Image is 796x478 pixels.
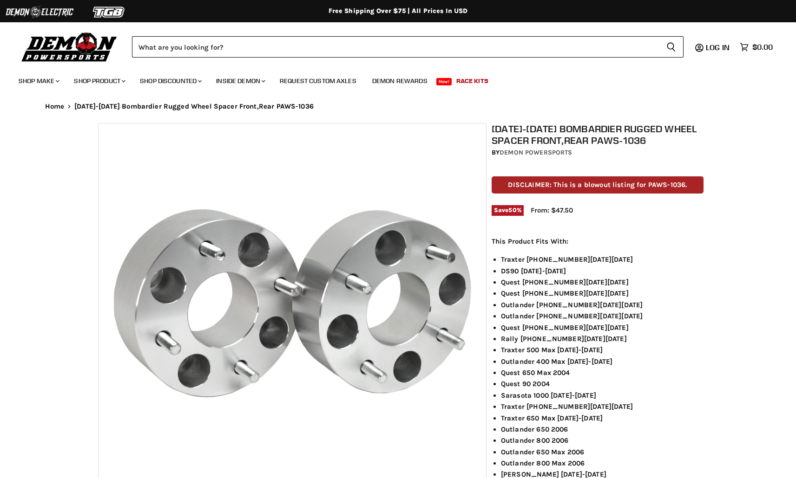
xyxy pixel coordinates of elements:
[702,43,735,52] a: Log in
[492,176,704,194] p: DISCLAIMER: This is a blowout listing for PAWS-1036.
[436,78,452,85] span: New!
[26,7,770,15] div: Free Shipping Over $75 | All Prices In USD
[501,378,704,389] li: Quest 90 2004
[752,43,773,52] span: $0.00
[500,149,572,156] a: Demon Powersports
[492,123,704,146] h1: [DATE]-[DATE] Bombardier Rugged Wheel Spacer Front,Rear PAWS-1036
[501,446,704,458] li: Outlander 650 Max 2006
[501,322,704,333] li: Quest [PHONE_NUMBER][DATE][DATE]
[501,356,704,367] li: Outlander 400 Max [DATE]-[DATE]
[501,458,704,469] li: Outlander 800 Max 2006
[659,36,684,58] button: Search
[45,103,65,110] a: Home
[492,205,524,215] span: Save %
[501,277,704,288] li: Quest [PHONE_NUMBER][DATE][DATE]
[132,36,659,58] input: Search
[501,265,704,277] li: DS90 [DATE]-[DATE]
[501,401,704,412] li: Traxter [PHONE_NUMBER][DATE][DATE]
[449,71,495,90] a: Race Kits
[74,103,314,110] span: [DATE]-[DATE] Bombardier Rugged Wheel Spacer Front,Rear PAWS-1036
[67,71,131,90] a: Shop Product
[501,333,704,344] li: Rally [PHONE_NUMBER][DATE][DATE]
[735,40,777,54] a: $0.00
[133,71,207,90] a: Shop Discounted
[492,236,704,247] p: This Product Fits With:
[501,344,704,355] li: Traxter 500 Max [DATE]-[DATE]
[508,207,516,213] span: 50
[273,71,363,90] a: Request Custom Axles
[501,367,704,378] li: Quest 650 Max 2004
[5,3,74,21] img: Demon Electric Logo 2
[531,206,573,214] span: From: $47.50
[501,288,704,299] li: Quest [PHONE_NUMBER][DATE][DATE]
[501,424,704,435] li: Outlander 650 2006
[492,148,704,158] div: by
[501,310,704,322] li: Outlander [PHONE_NUMBER][DATE][DATE]
[501,413,704,424] li: Traxter 650 Max [DATE]-[DATE]
[706,43,730,52] span: Log in
[26,103,770,110] nav: Breadcrumbs
[501,390,704,401] li: Sarasota 1000 [DATE]-[DATE]
[501,254,704,265] li: Traxter [PHONE_NUMBER][DATE][DATE]
[12,71,65,90] a: Shop Make
[365,71,434,90] a: Demon Rewards
[132,36,684,58] form: Product
[19,30,120,63] img: Demon Powersports
[501,299,704,310] li: Outlander [PHONE_NUMBER][DATE][DATE]
[74,3,144,21] img: TGB Logo 2
[501,435,704,446] li: Outlander 800 2006
[209,71,271,90] a: Inside Demon
[12,68,770,90] ul: Main menu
